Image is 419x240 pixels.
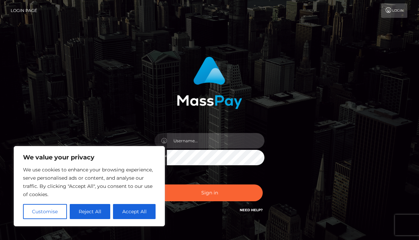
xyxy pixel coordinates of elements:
a: Login Page [11,3,37,18]
p: We use cookies to enhance your browsing experience, serve personalised ads or content, and analys... [23,166,156,199]
button: Sign in [156,184,263,201]
button: Reject All [70,204,111,219]
button: Accept All [113,204,156,219]
a: Login [381,3,407,18]
input: Username... [167,133,264,148]
button: Customise [23,204,67,219]
div: We value your privacy [14,146,165,226]
a: Need Help? [240,208,263,212]
p: We value your privacy [23,153,156,161]
img: MassPay Login [177,57,242,109]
